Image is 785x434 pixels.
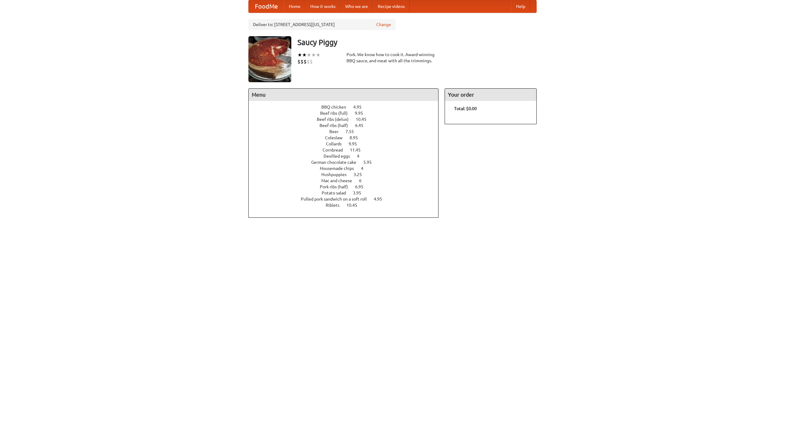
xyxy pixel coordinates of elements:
span: Beer [329,129,345,134]
a: Mac and cheese 6 [321,178,373,183]
li: ★ [307,52,311,58]
a: Cornbread 11.45 [323,148,372,152]
span: Coleslaw [325,135,349,140]
a: Potato salad 3.95 [322,190,373,195]
span: Beef ribs (half) [320,123,354,128]
a: Help [511,0,530,13]
span: 4.95 [374,197,388,202]
a: Recipe videos [373,0,410,13]
span: 9.95 [349,141,363,146]
span: Collards [326,141,348,146]
span: Beef ribs (full) [320,111,354,116]
span: German chocolate cake [311,160,362,165]
li: $ [297,58,301,65]
a: Home [284,0,305,13]
img: angular.jpg [248,36,291,82]
span: 6 [359,178,368,183]
div: Pork. We know how to cook it. Award-winning BBQ sauce, and meat with all the trimmings. [347,52,438,64]
span: Riblets [326,203,346,208]
li: $ [307,58,310,65]
span: Potato salad [322,190,352,195]
span: 6.45 [355,123,370,128]
b: Total: $0.00 [454,106,477,111]
a: Beer 7.55 [329,129,365,134]
a: German chocolate cake 5.95 [311,160,383,165]
a: How it works [305,0,340,13]
a: Change [376,21,391,28]
span: 7.55 [346,129,360,134]
span: 10.45 [347,203,363,208]
span: Mac and cheese [321,178,358,183]
li: ★ [302,52,307,58]
span: Hushpuppies [321,172,353,177]
a: Who we are [340,0,373,13]
li: ★ [297,52,302,58]
li: ★ [311,52,316,58]
span: 8.95 [350,135,364,140]
a: Beef ribs (delux) 10.45 [317,117,378,122]
span: 11.45 [350,148,367,152]
span: Beef ribs (delux) [317,117,355,122]
a: Pulled pork sandwich on a soft roll 4.95 [301,197,393,202]
span: 4 [357,154,366,159]
span: 10.45 [356,117,373,122]
span: 4.95 [353,105,368,109]
span: Housemade chips [320,166,360,171]
a: Pork ribs (half) 6.95 [320,184,375,189]
span: Pork ribs (half) [320,184,354,189]
span: Cornbread [323,148,349,152]
a: BBQ chicken 4.95 [321,105,373,109]
span: Pulled pork sandwich on a soft roll [301,197,373,202]
span: 5.95 [363,160,378,165]
li: $ [301,58,304,65]
span: 4 [361,166,370,171]
span: 3.25 [354,172,368,177]
li: $ [304,58,307,65]
h3: Saucy Piggy [297,36,537,48]
li: ★ [316,52,320,58]
a: Collards 9.95 [326,141,368,146]
li: $ [310,58,313,65]
a: FoodMe [249,0,284,13]
a: Devilled eggs 4 [324,154,371,159]
h4: Your order [445,89,536,101]
a: Housemade chips 4 [320,166,375,171]
a: Beef ribs (full) 9.95 [320,111,374,116]
span: 9.95 [355,111,369,116]
span: BBQ chicken [321,105,352,109]
a: Hushpuppies 3.25 [321,172,373,177]
span: 6.95 [355,184,370,189]
div: Deliver to: [STREET_ADDRESS][US_STATE] [248,19,396,30]
span: Devilled eggs [324,154,356,159]
a: Coleslaw 8.95 [325,135,369,140]
a: Beef ribs (half) 6.45 [320,123,375,128]
h4: Menu [249,89,438,101]
a: Riblets 10.45 [326,203,369,208]
span: 3.95 [353,190,367,195]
